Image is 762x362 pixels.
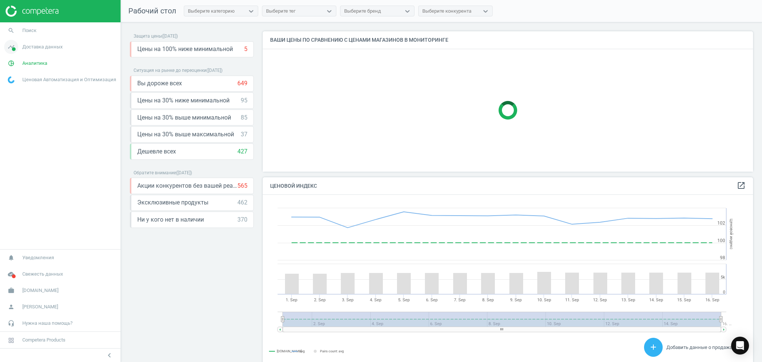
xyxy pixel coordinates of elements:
i: person [4,300,18,314]
tspan: 14. Sep [649,298,663,302]
span: ( [DATE] ) [162,34,178,39]
div: Open Intercom Messenger [731,337,749,355]
div: 462 [237,199,247,207]
tspan: 9. Sep [510,298,522,302]
tspan: 15. Sep [677,298,691,302]
div: 427 [237,147,247,156]
div: Выберите конкурента [422,8,471,15]
span: Акции конкурентов без вашей реакции [137,182,237,190]
div: 370 [237,216,247,224]
span: Добавить данные о продажах [666,344,734,350]
tspan: 8. Sep [482,298,494,302]
span: Обратите внимание [134,170,176,175]
span: Эксклюзивные продукты [137,199,208,207]
div: 565 [237,182,247,190]
h4: Ваши цены по сравнению с ценами магазинов в мониторинге [263,31,753,49]
span: Вы дороже всех [137,79,182,88]
a: open_in_new [737,181,746,191]
span: Ни у кого нет в наличии [137,216,204,224]
img: ajHJNr6hYgQAAAAASUVORK5CYII= [6,6,58,17]
span: [DOMAIN_NAME] [22,287,58,294]
tspan: 3. Sep [342,298,353,302]
tspan: 2. Sep [314,298,326,302]
span: Competera Products [22,337,65,343]
div: 649 [237,79,247,88]
span: Свежесть данных [22,271,63,277]
span: ( [DATE] ) [176,170,192,175]
tspan: 4. Sep [370,298,381,302]
button: add [644,338,663,357]
div: 85 [241,114,247,122]
span: [PERSON_NAME] [22,304,58,310]
span: Цены на 30% ниже минимальной [137,96,230,105]
i: add [649,343,658,352]
span: Аналитика [22,60,47,67]
div: Выберите бренд [344,8,381,15]
tspan: [DOMAIN_NAME] [277,350,302,353]
div: 5 [244,45,247,53]
i: timeline [4,40,18,54]
tspan: Pairs count: avg [320,349,344,353]
span: Цены на 100% ниже минимальной [137,45,233,53]
i: cloud_done [4,267,18,281]
tspan: Ценовой индекс [729,219,734,250]
span: Ценовая Автоматизация и Оптимизация [22,76,116,83]
span: Защита цены [134,34,162,39]
i: pie_chart_outlined [4,56,18,70]
img: wGWNvw8QSZomAAAAABJRU5ErkJggg== [8,76,15,83]
tspan: 5. Sep [398,298,410,302]
text: 0 [723,290,725,295]
tspan: 16. … [722,321,731,326]
div: Выберите тег [266,8,295,15]
span: Уведомления [22,254,54,261]
i: search [4,23,18,38]
span: Поиск [22,27,36,34]
i: headset_mic [4,316,18,330]
i: open_in_new [737,181,746,190]
div: Выберите категорию [188,8,235,15]
span: Дешевле всех [137,147,176,156]
text: 5k [721,275,725,280]
span: Ситуация на рынке до переоценки [134,68,206,73]
tspan: 12. Sep [593,298,607,302]
button: chevron_left [100,350,119,360]
tspan: avg [300,349,305,353]
i: notifications [4,251,18,265]
text: 102 [717,220,725,226]
i: chevron_left [105,351,114,360]
tspan: 16. Sep [705,298,719,302]
text: 98 [720,255,725,260]
span: ( [DATE] ) [206,68,222,73]
span: Доставка данных [22,44,63,50]
tspan: 1. Sep [286,298,297,302]
tspan: 13. Sep [621,298,635,302]
span: Цены на 30% выше минимальной [137,114,231,122]
tspan: 6. Sep [426,298,438,302]
i: work [4,283,18,298]
tspan: 7. Sep [454,298,465,302]
span: Нужна наша помощь? [22,320,73,327]
tspan: 10. Sep [537,298,551,302]
h4: Ценовой индекс [263,177,753,195]
text: 100 [717,238,725,243]
div: 95 [241,96,247,105]
span: Цены на 30% выше максимальной [137,130,234,139]
div: 37 [241,130,247,139]
tspan: 11. Sep [565,298,579,302]
span: Рабочий стол [128,6,176,15]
